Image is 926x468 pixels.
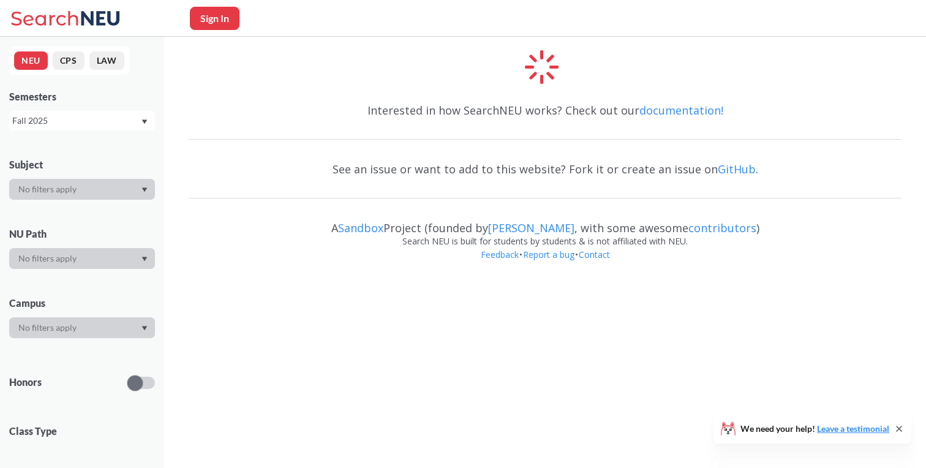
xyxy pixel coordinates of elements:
div: Dropdown arrow [9,248,155,269]
div: See an issue or want to add to this website? Fork it or create an issue on . [189,151,902,187]
div: Campus [9,296,155,310]
a: Leave a testimonial [817,423,889,434]
svg: Dropdown arrow [141,187,148,192]
button: NEU [14,51,48,70]
div: Fall 2025Dropdown arrow [9,111,155,130]
div: Interested in how SearchNEU works? Check out our [189,92,902,128]
a: documentation! [639,103,723,118]
div: Semesters [9,90,155,104]
button: CPS [53,51,85,70]
button: LAW [89,51,124,70]
a: [PERSON_NAME] [488,221,574,235]
a: Feedback [480,249,519,260]
span: We need your help! [740,425,889,433]
a: contributors [688,221,756,235]
a: Sandbox [338,221,383,235]
a: Report a bug [522,249,575,260]
div: Search NEU is built for students by students & is not affiliated with NEU. [189,235,902,248]
svg: Dropdown arrow [141,257,148,262]
div: Dropdown arrow [9,317,155,338]
div: A Project (founded by , with some awesome ) [189,210,902,235]
p: Honors [9,376,42,390]
div: Subject [9,158,155,172]
div: Fall 2025 [12,114,140,127]
a: Contact [578,249,611,260]
div: • • [189,248,902,280]
span: Class Type [9,425,155,438]
div: NU Path [9,227,155,241]
svg: Dropdown arrow [141,326,148,331]
button: Sign In [190,7,239,30]
svg: Dropdown arrow [141,119,148,124]
a: GitHub [718,162,756,176]
div: Dropdown arrow [9,179,155,200]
